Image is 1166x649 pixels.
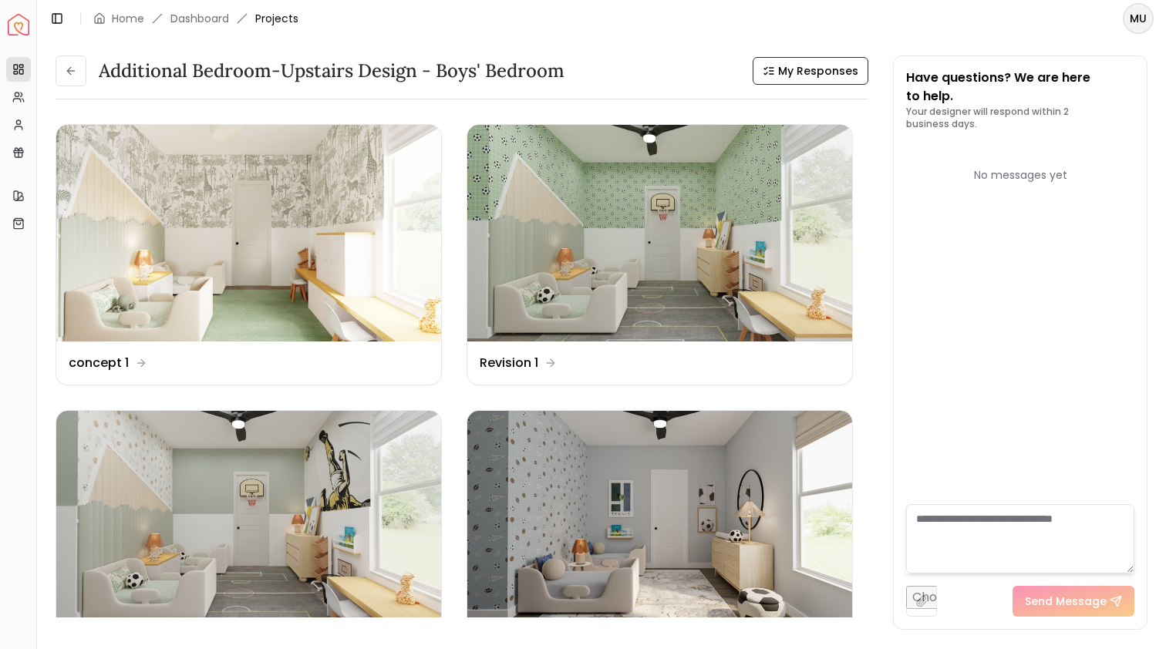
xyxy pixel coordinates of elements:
img: Revision 1 [467,125,852,341]
div: No messages yet [906,167,1134,183]
img: Spacejoy Logo [8,14,29,35]
button: MU [1123,3,1154,34]
span: MU [1124,5,1152,32]
a: concept 1concept 1 [56,124,442,385]
span: My Responses [778,63,858,79]
a: Revision 1Revision 1 [467,124,853,385]
a: Dashboard [170,11,229,26]
p: Have questions? We are here to help. [906,69,1134,106]
button: My Responses [753,57,868,85]
dd: Revision 1 [480,354,538,372]
p: Your designer will respond within 2 business days. [906,106,1134,130]
dd: concept 1 [69,354,129,372]
span: Projects [255,11,298,26]
a: Home [112,11,144,26]
h3: Additional Bedroom-Upstairs design - Boys' Bedroom [99,59,564,83]
img: concept 1 [56,125,441,341]
img: Revision 3 [467,411,852,627]
a: Spacejoy [8,14,29,35]
nav: breadcrumb [93,11,298,26]
img: Revision 2 [56,411,441,627]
